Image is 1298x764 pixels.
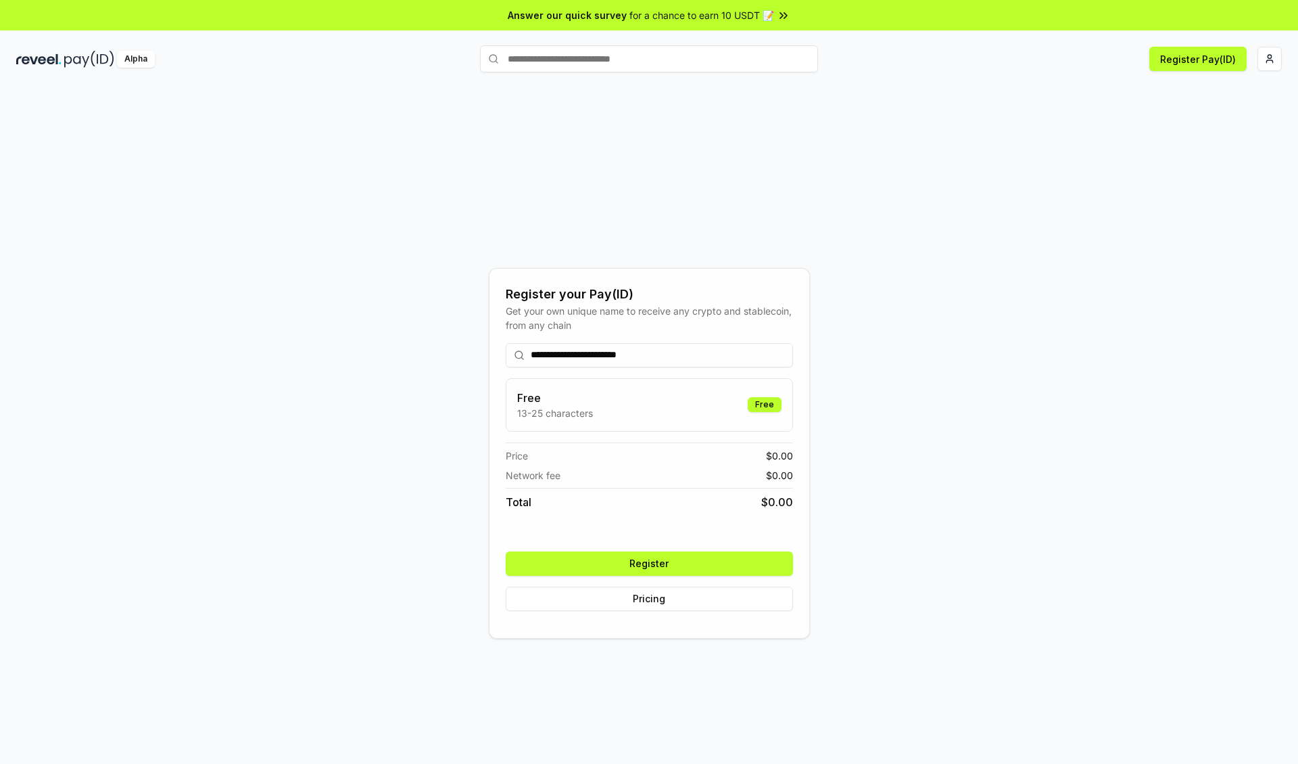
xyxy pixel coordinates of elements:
[761,494,793,510] span: $ 0.00
[506,449,528,463] span: Price
[64,51,114,68] img: pay_id
[766,449,793,463] span: $ 0.00
[1149,47,1247,71] button: Register Pay(ID)
[506,285,793,304] div: Register your Pay(ID)
[766,468,793,482] span: $ 0.00
[506,468,560,482] span: Network fee
[506,587,793,611] button: Pricing
[517,406,593,420] p: 13-25 characters
[506,552,793,576] button: Register
[629,8,774,22] span: for a chance to earn 10 USDT 📝
[508,8,627,22] span: Answer our quick survey
[16,51,62,68] img: reveel_dark
[117,51,155,68] div: Alpha
[748,397,782,412] div: Free
[517,390,593,406] h3: Free
[506,304,793,332] div: Get your own unique name to receive any crypto and stablecoin, from any chain
[506,494,531,510] span: Total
